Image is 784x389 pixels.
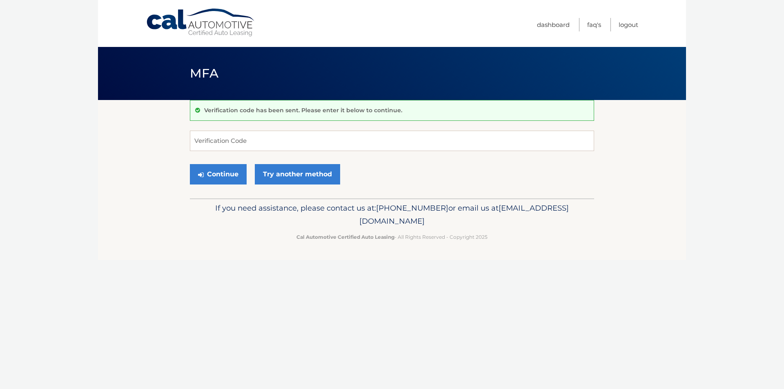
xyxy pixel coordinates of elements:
span: [PHONE_NUMBER] [376,203,448,213]
a: FAQ's [587,18,601,31]
a: Logout [619,18,638,31]
strong: Cal Automotive Certified Auto Leasing [296,234,394,240]
a: Try another method [255,164,340,184]
button: Continue [190,164,247,184]
a: Cal Automotive [146,8,256,37]
input: Verification Code [190,131,594,151]
span: [EMAIL_ADDRESS][DOMAIN_NAME] [359,203,569,226]
span: MFA [190,66,218,81]
p: - All Rights Reserved - Copyright 2025 [195,233,589,241]
a: Dashboard [537,18,570,31]
p: Verification code has been sent. Please enter it below to continue. [204,107,402,114]
p: If you need assistance, please contact us at: or email us at [195,202,589,228]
